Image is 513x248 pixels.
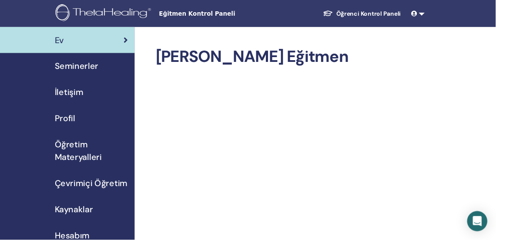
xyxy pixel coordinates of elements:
font: Çevrimiçi Öğretim [57,184,132,195]
font: Seminerler [57,63,102,74]
img: graduation-cap-white.svg [334,10,345,17]
font: Profil [57,117,78,128]
font: İletişim [57,90,86,101]
font: Öğrenci Kontrol Paneli [348,10,415,18]
img: logo.png [57,4,159,24]
a: Öğrenci Kontrol Paneli [327,6,422,22]
div: Open Intercom Messenger [483,218,504,239]
font: Eğitmen Kontrol Paneli [164,10,243,17]
font: Kaynaklar [57,211,96,222]
font: Ev [57,36,66,47]
font: Öğretim Materyalleri [57,144,105,168]
font: [PERSON_NAME] Eğitmen [161,48,360,69]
